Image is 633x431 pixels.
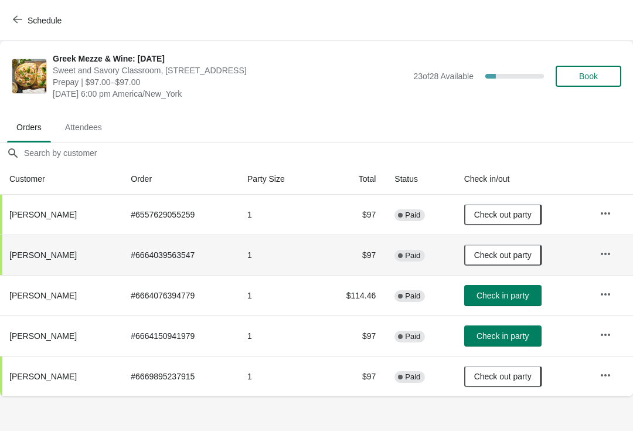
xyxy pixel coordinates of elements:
[238,195,317,235] td: 1
[405,251,420,260] span: Paid
[238,235,317,275] td: 1
[12,59,46,93] img: Greek Mezze & Wine: Thursday, August 28th
[317,275,385,315] td: $114.46
[413,72,474,81] span: 23 of 28 Available
[23,142,633,164] input: Search by customer
[405,372,420,382] span: Paid
[477,331,529,341] span: Check in party
[464,366,542,387] button: Check out party
[455,164,590,195] th: Check in/out
[238,164,317,195] th: Party Size
[238,315,317,356] td: 1
[121,315,238,356] td: # 6664150941979
[121,275,238,315] td: # 6664076394779
[317,164,385,195] th: Total
[405,291,420,301] span: Paid
[317,356,385,396] td: $97
[28,16,62,25] span: Schedule
[474,210,532,219] span: Check out party
[121,195,238,235] td: # 6557629055259
[556,66,621,87] button: Book
[9,291,77,300] span: [PERSON_NAME]
[317,195,385,235] td: $97
[317,235,385,275] td: $97
[579,72,598,81] span: Book
[477,291,529,300] span: Check in party
[53,53,407,65] span: Greek Mezze & Wine: [DATE]
[464,285,542,306] button: Check in party
[405,332,420,341] span: Paid
[53,76,407,88] span: Prepay | $97.00–$97.00
[9,210,77,219] span: [PERSON_NAME]
[53,88,407,100] span: [DATE] 6:00 pm America/New_York
[317,315,385,356] td: $97
[9,250,77,260] span: [PERSON_NAME]
[405,211,420,220] span: Paid
[464,325,542,347] button: Check in party
[6,10,71,31] button: Schedule
[56,117,111,138] span: Attendees
[238,275,317,315] td: 1
[121,164,238,195] th: Order
[121,356,238,396] td: # 6669895237915
[121,235,238,275] td: # 6664039563547
[7,117,51,138] span: Orders
[238,356,317,396] td: 1
[464,204,542,225] button: Check out party
[474,250,532,260] span: Check out party
[53,65,407,76] span: Sweet and Savory Classroom, [STREET_ADDRESS]
[9,372,77,381] span: [PERSON_NAME]
[385,164,454,195] th: Status
[464,245,542,266] button: Check out party
[474,372,532,381] span: Check out party
[9,331,77,341] span: [PERSON_NAME]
